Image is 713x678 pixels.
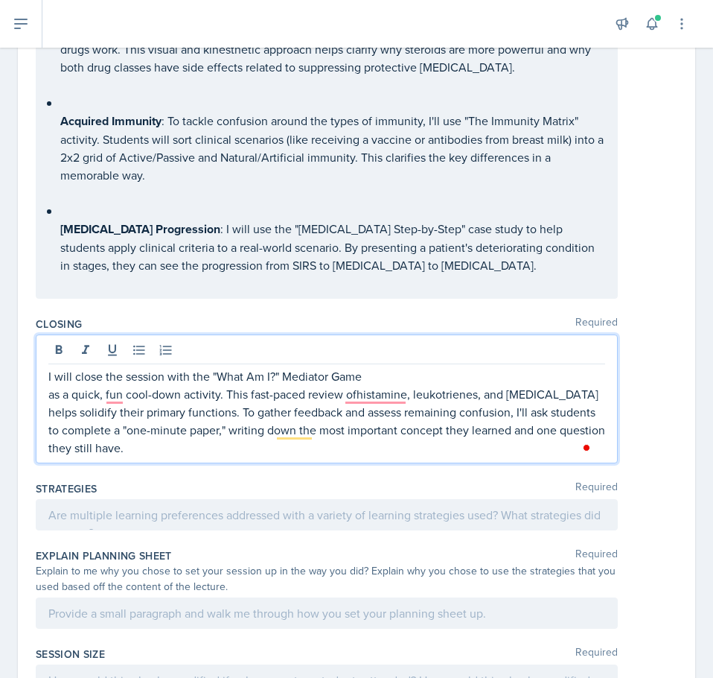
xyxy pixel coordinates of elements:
strong: [MEDICAL_DATA] Progression [60,221,220,238]
label: Session Size [36,647,105,662]
strong: Acquired Immunity [60,113,162,130]
label: Closing [36,317,82,332]
label: Strategies [36,481,97,496]
span: Required [575,548,618,563]
p: : I will use the "[MEDICAL_DATA] Step-by-Step" case study to help students apply clinical criteri... [60,220,605,274]
div: Explain to me why you chose to set your session up in the way you did? Explain why you chose to u... [36,563,618,595]
label: Explain Planning Sheet [36,548,172,563]
span: Required [575,647,618,662]
p: : To tackle confusion around the types of immunity, I'll use "The Immunity Matrix" activity. Stud... [60,112,605,184]
span: Required [575,481,618,496]
span: Required [575,317,618,332]
div: To enrich screen reader interactions, please activate Accessibility in Grammarly extension settings [48,367,605,457]
p: as a quick, fun cool-down activity. This fast-paced review ofhistamine, leukotrienes, and [MEDICA... [48,385,605,457]
p: I will close the session with the "What Am I?" Mediator Game [48,367,605,385]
